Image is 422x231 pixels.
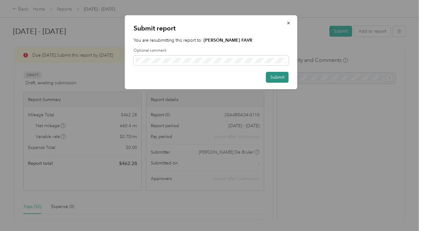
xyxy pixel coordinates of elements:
[134,24,289,33] p: Submit report
[204,38,252,43] strong: [PERSON_NAME] FAVR
[387,196,422,231] iframe: Everlance-gr Chat Button Frame
[134,37,289,44] p: You are resubmitting this report to:
[134,48,289,53] label: Optional comment
[266,72,289,83] button: Submit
